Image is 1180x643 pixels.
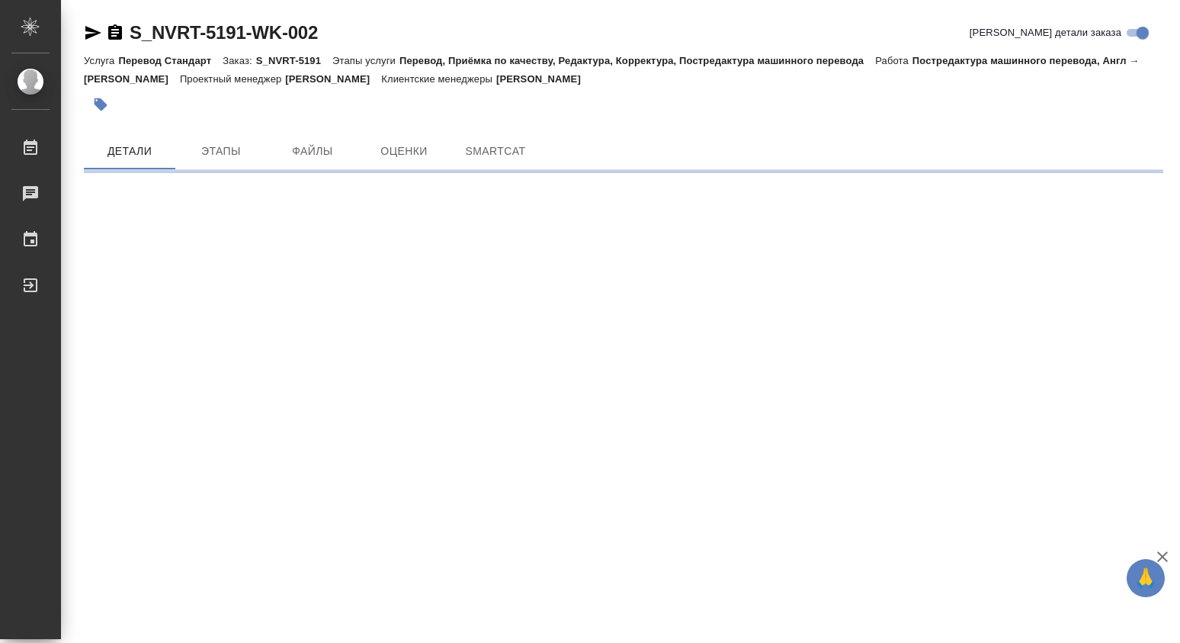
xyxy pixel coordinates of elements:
span: 🙏 [1133,562,1159,594]
p: Проектный менеджер [180,73,285,85]
p: S_NVRT-5191 [256,55,332,66]
span: SmartCat [459,142,532,161]
p: [PERSON_NAME] [496,73,592,85]
button: Добавить тэг [84,88,117,121]
p: Клиентские менеджеры [381,73,496,85]
p: Перевод Стандарт [118,55,223,66]
p: Этапы услуги [332,55,399,66]
button: 🙏 [1127,559,1165,597]
span: Оценки [367,142,441,161]
span: Этапы [184,142,258,161]
p: Перевод, Приёмка по качеству, Редактура, Корректура, Постредактура машинного перевода [399,55,875,66]
button: Скопировать ссылку для ЯМессенджера [84,24,102,42]
span: [PERSON_NAME] детали заказа [970,25,1121,40]
p: Заказ: [223,55,255,66]
p: Работа [875,55,912,66]
button: Скопировать ссылку [106,24,124,42]
p: [PERSON_NAME] [285,73,381,85]
p: Услуга [84,55,118,66]
span: Детали [93,142,166,161]
span: Файлы [276,142,349,161]
a: S_NVRT-5191-WK-002 [130,22,318,43]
